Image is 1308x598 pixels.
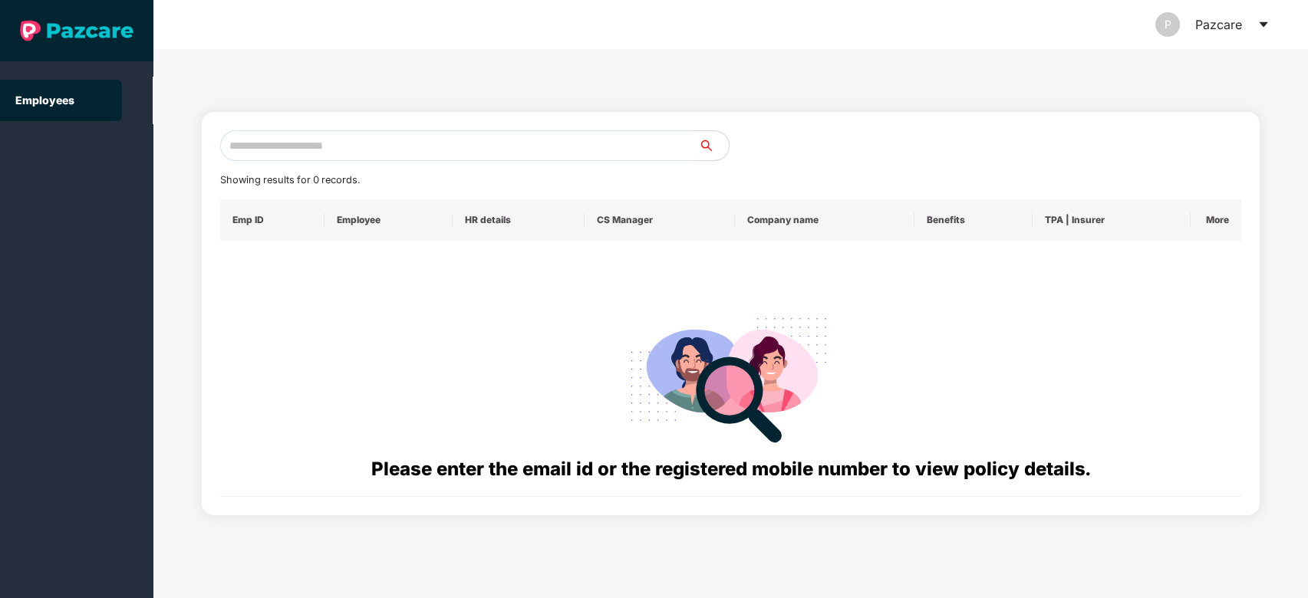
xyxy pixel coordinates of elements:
span: caret-down [1257,18,1270,31]
button: search [697,130,730,161]
span: Showing results for 0 records. [220,174,360,186]
th: HR details [453,199,585,241]
th: Employee [325,199,453,241]
img: svg+xml;base64,PHN2ZyB4bWxucz0iaHR0cDovL3d3dy53My5vcmcvMjAwMC9zdmciIHdpZHRoPSIyODgiIGhlaWdodD0iMj... [620,299,841,455]
th: Company name [735,199,914,241]
span: search [697,140,729,152]
th: TPA | Insurer [1033,199,1191,241]
th: More [1191,199,1242,241]
span: Please enter the email id or the registered mobile number to view policy details. [371,458,1090,480]
th: Emp ID [220,199,325,241]
a: Employees [15,94,74,107]
th: Benefits [914,199,1032,241]
th: CS Manager [585,199,735,241]
span: P [1165,12,1171,37]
